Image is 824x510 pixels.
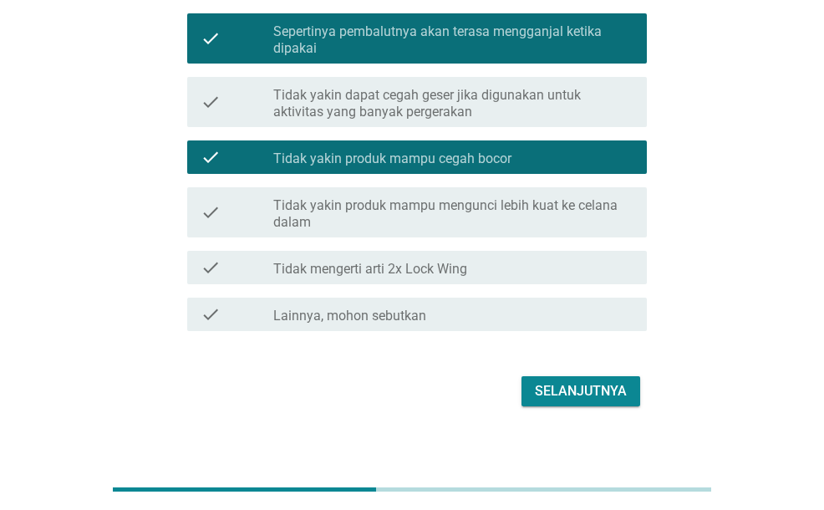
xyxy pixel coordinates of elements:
i: check [201,84,221,120]
div: Selanjutnya [535,381,627,401]
button: Selanjutnya [521,376,640,406]
label: Tidak yakin dapat cegah geser jika digunakan untuk aktivitas yang banyak pergerakan [273,87,633,120]
label: Sepertinya pembalutnya akan terasa mengganjal ketika dipakai [273,23,633,57]
label: Tidak yakin produk mampu cegah bocor [273,150,511,167]
label: Tidak yakin produk mampu mengunci lebih kuat ke celana dalam [273,197,633,231]
i: check [201,147,221,167]
label: Lainnya, mohon sebutkan [273,308,426,324]
label: Tidak mengerti arti 2x Lock Wing [273,261,467,278]
i: check [201,194,221,231]
i: check [201,20,221,57]
i: check [201,258,221,278]
i: check [201,304,221,324]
